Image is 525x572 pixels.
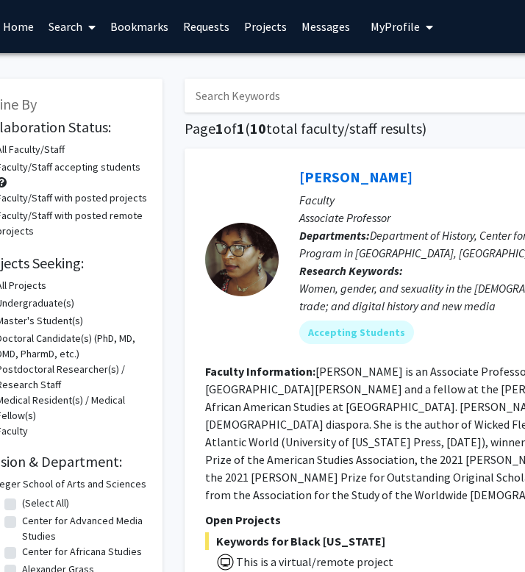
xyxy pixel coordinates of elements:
a: Requests [176,1,237,52]
label: Center for Africana Studies [22,544,142,560]
a: Messages [294,1,357,52]
iframe: Chat [11,506,63,561]
span: 10 [250,119,266,137]
label: (Select All) [22,496,69,511]
a: Search [41,1,103,52]
label: Center for Advanced Media Studies [22,513,144,544]
a: Projects [237,1,294,52]
span: 1 [215,119,224,137]
span: My Profile [371,19,420,34]
b: Research Keywords: [299,263,403,278]
b: Faculty Information: [205,364,315,379]
mat-chip: Accepting Students [299,321,414,344]
b: Departments: [299,228,370,243]
a: Bookmarks [103,1,176,52]
span: This is a virtual/remote project [235,554,393,569]
span: 1 [237,119,245,137]
a: [PERSON_NAME] [299,168,413,186]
